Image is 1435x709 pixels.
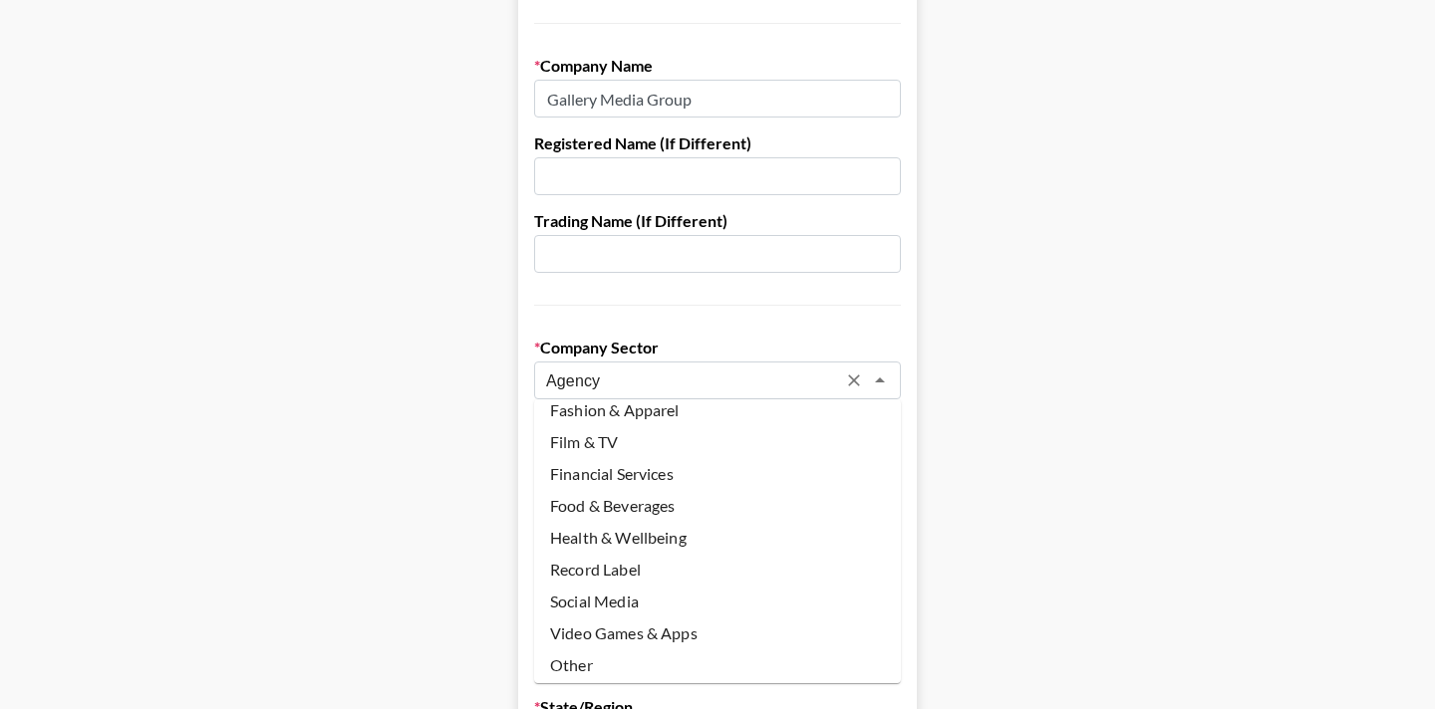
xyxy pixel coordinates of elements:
[840,366,868,394] button: Clear
[534,554,901,586] li: Record Label
[534,649,901,681] li: Other
[534,617,901,649] li: Video Games & Apps
[534,426,901,458] li: Film & TV
[534,56,901,76] label: Company Name
[534,522,901,554] li: Health & Wellbeing
[866,366,894,394] button: Close
[534,458,901,490] li: Financial Services
[534,211,901,231] label: Trading Name (If Different)
[809,368,833,392] keeper-lock: Open Keeper Popup
[534,586,901,617] li: Social Media
[534,490,901,522] li: Food & Beverages
[534,394,901,426] li: Fashion & Apparel
[534,133,901,153] label: Registered Name (If Different)
[534,338,901,357] label: Company Sector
